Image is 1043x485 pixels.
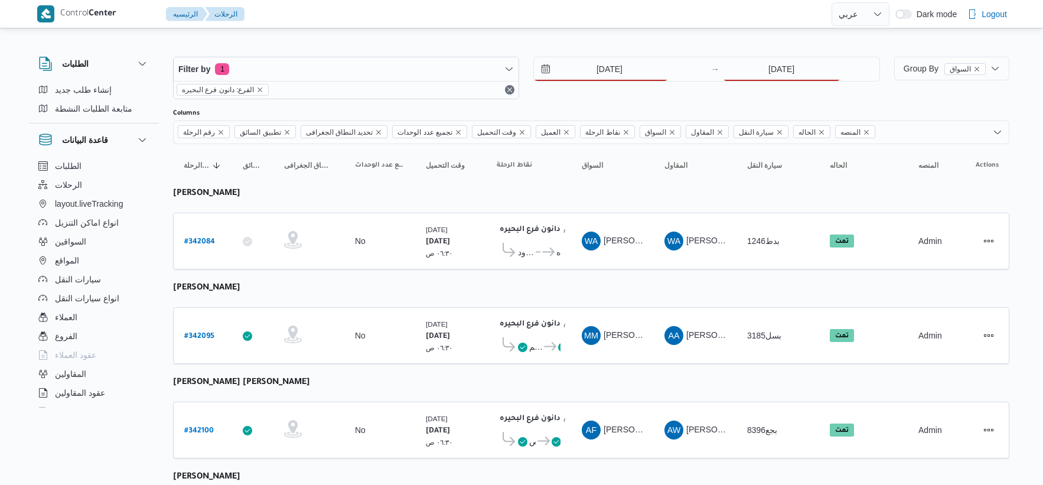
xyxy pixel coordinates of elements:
[34,194,154,213] button: layout.liveTracking
[55,159,82,173] span: الطلبات
[37,5,54,22] img: X8yXhbKr1z7QwAAAABJRU5ErkJggg==
[894,57,1009,80] button: Group Byالسواقremove selected entity
[205,7,245,21] button: الرحلات
[497,161,532,170] span: نقاط الرحلة
[863,129,870,136] button: Remove المنصه from selection in this group
[582,161,603,170] span: السواق
[835,238,849,245] b: تمت
[622,129,630,136] button: Remove نقاط الرحلة from selection in this group
[55,197,123,211] span: layout.liveTracking
[645,126,666,139] span: السواق
[669,129,676,136] button: Remove السواق from selection in this group
[217,129,224,136] button: Remove رقم الرحلة from selection in this group
[585,232,598,250] span: WA
[586,421,597,440] span: AF
[747,331,781,340] span: بسل3185
[355,330,366,341] div: No
[664,161,687,170] span: المقاول
[34,364,154,383] button: المقاولين
[426,415,448,422] small: [DATE]
[184,427,214,435] b: # 342100
[825,156,902,175] button: الحاله
[34,346,154,364] button: عقود العملاء
[541,126,560,139] span: العميل
[55,178,82,192] span: الرحلات
[686,425,754,434] span: [PERSON_NAME]
[582,326,601,345] div: Muhammad Mahmood Alsaid Azam
[240,126,281,139] span: تطبيق السائق
[12,438,50,473] iframe: chat widget
[38,57,149,71] button: الطلبات
[34,327,154,346] button: الفروع
[55,235,86,249] span: السواقين
[734,125,788,138] span: سيارة النقل
[912,9,957,19] span: Dark mode
[55,329,77,343] span: الفروع
[563,414,586,421] small: ٠٢:٠٢ م
[55,272,101,287] span: سيارات النقل
[835,125,875,138] span: المنصه
[835,333,849,340] b: تمت
[950,64,971,74] span: السواق
[918,425,942,435] span: Admin
[55,367,86,381] span: المقاولين
[184,422,214,438] a: #342100
[742,156,813,175] button: سيارة النقل
[667,421,681,440] span: AW
[34,383,154,402] button: عقود المقاولين
[963,2,1012,26] button: Logout
[234,125,295,138] span: تطبيق السائق
[183,126,215,139] span: رقم الرحلة
[55,310,77,324] span: العملاء
[306,126,373,139] span: تحديد النطاق الجغرافى
[536,125,575,138] span: العميل
[691,126,714,139] span: المقاول
[973,66,980,73] button: remove selected entity
[426,438,453,446] small: ٠٦:٣٠ ص
[472,125,531,138] span: وقت التحميل
[55,291,119,305] span: انواع سيارات النقل
[563,129,570,136] button: Remove العميل from selection in this group
[976,161,999,170] span: Actions
[723,57,840,81] input: Press the down key to open a popover containing a calendar.
[500,226,560,234] b: دانون فرع البحيره
[355,236,366,246] div: No
[177,84,269,96] span: الفرع: دانون فرع البحيره
[34,270,154,289] button: سيارات النقل
[238,156,268,175] button: تطبيق السائق
[55,405,104,419] span: اجهزة التليفون
[979,421,998,440] button: Actions
[284,161,334,170] span: تحديد النطاق الجغرافى
[182,84,254,95] span: الفرع: دانون فرع البحيره
[529,340,542,354] span: قسم [GEOGRAPHIC_DATA]
[529,434,536,448] span: مركز ابوحمص
[830,329,854,342] span: تمت
[212,161,221,170] svg: Sorted in descending order
[173,189,240,198] b: [PERSON_NAME]
[55,386,105,400] span: عقود المقاولين
[604,425,742,434] span: [PERSON_NAME] [PERSON_NAME]
[747,161,782,170] span: سيارة النقل
[563,224,586,232] small: ٠٢:٠٢ م
[686,125,729,138] span: المقاول
[55,348,96,362] span: عقود العملاء
[830,161,847,170] span: الحاله
[173,378,310,388] b: [PERSON_NAME] [PERSON_NAME]
[29,80,159,123] div: الطلبات
[918,161,938,170] span: المنصه
[179,156,226,175] button: رقم الرحلةSorted in descending order
[477,126,516,139] span: وقت التحميل
[993,128,1002,137] button: Open list of options
[375,129,382,136] button: Remove تحديد النطاق الجغرافى from selection in this group
[173,109,200,118] label: Columns
[34,175,154,194] button: الرحلات
[184,328,214,344] a: #342095
[776,129,783,136] button: Remove سيارة النقل from selection in this group
[392,125,467,138] span: تجميع عدد الوحدات
[534,57,668,81] input: Press the down key to open a popover containing a calendar.
[34,157,154,175] button: الطلبات
[62,57,89,71] h3: الطلبات
[944,63,986,75] span: السواق
[667,232,681,250] span: WA
[585,126,620,139] span: نقاط الرحلة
